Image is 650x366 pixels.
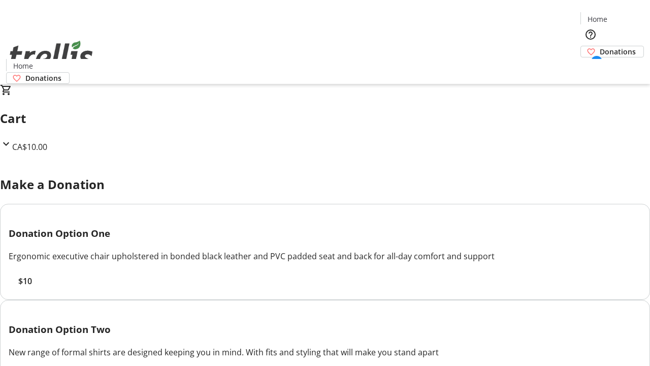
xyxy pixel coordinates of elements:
button: Cart [580,57,601,78]
img: Orient E2E Organization hDLm3eDEO8's Logo [6,29,96,80]
a: Home [581,14,613,24]
span: $10 [18,275,32,287]
span: CA$10.00 [12,141,47,152]
div: New range of formal shirts are designed keeping you in mind. With fits and styling that will make... [9,346,641,358]
button: $10 [9,275,41,287]
a: Donations [6,72,70,84]
div: Ergonomic executive chair upholstered in bonded black leather and PVC padded seat and back for al... [9,250,641,262]
a: Donations [580,46,644,57]
span: Donations [25,73,61,83]
h3: Donation Option Two [9,322,641,337]
h3: Donation Option One [9,226,641,240]
span: Home [588,14,607,24]
span: Donations [600,46,636,57]
button: Help [580,24,601,45]
a: Home [7,60,39,71]
span: Home [13,60,33,71]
